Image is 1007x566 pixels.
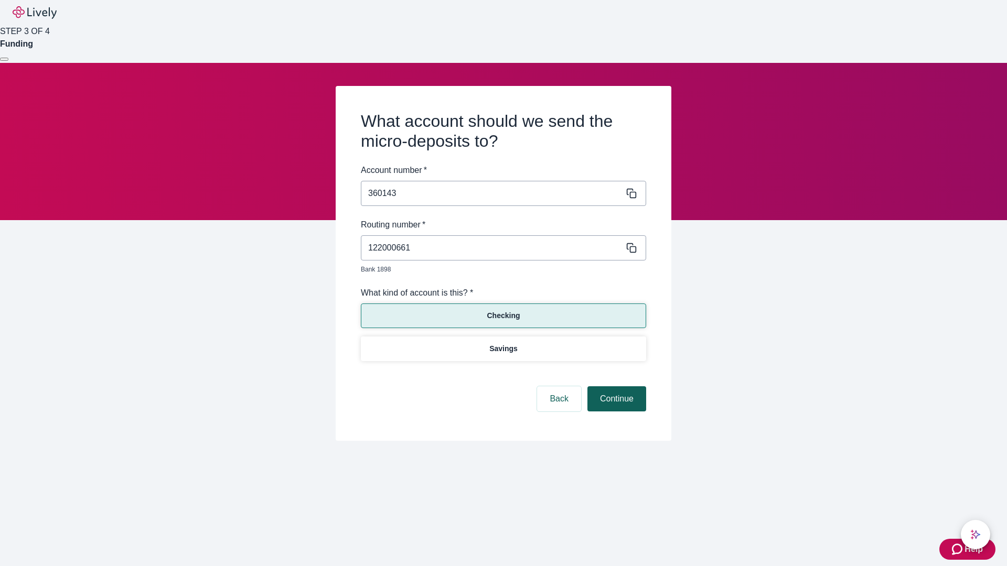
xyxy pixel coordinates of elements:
[361,111,646,151] h2: What account should we send the micro-deposits to?
[489,343,518,354] p: Savings
[626,188,637,199] svg: Copy to clipboard
[587,386,646,411] button: Continue
[361,219,425,231] label: Routing number
[970,529,981,540] svg: Lively AI Assistant
[626,243,637,253] svg: Copy to clipboard
[361,336,646,361] button: Savings
[361,303,646,328] button: Checking
[361,164,427,177] label: Account number
[965,543,983,556] span: Help
[361,265,639,274] p: Bank 1898
[487,310,520,321] p: Checking
[952,543,965,556] svg: Zendesk support icon
[13,6,57,19] img: Lively
[624,186,639,201] button: Copy message content to clipboard
[939,539,995,560] button: Zendesk support iconHelp
[361,287,473,299] label: What kind of account is this? *
[961,520,990,549] button: chat
[624,241,639,255] button: Copy message content to clipboard
[537,386,581,411] button: Back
